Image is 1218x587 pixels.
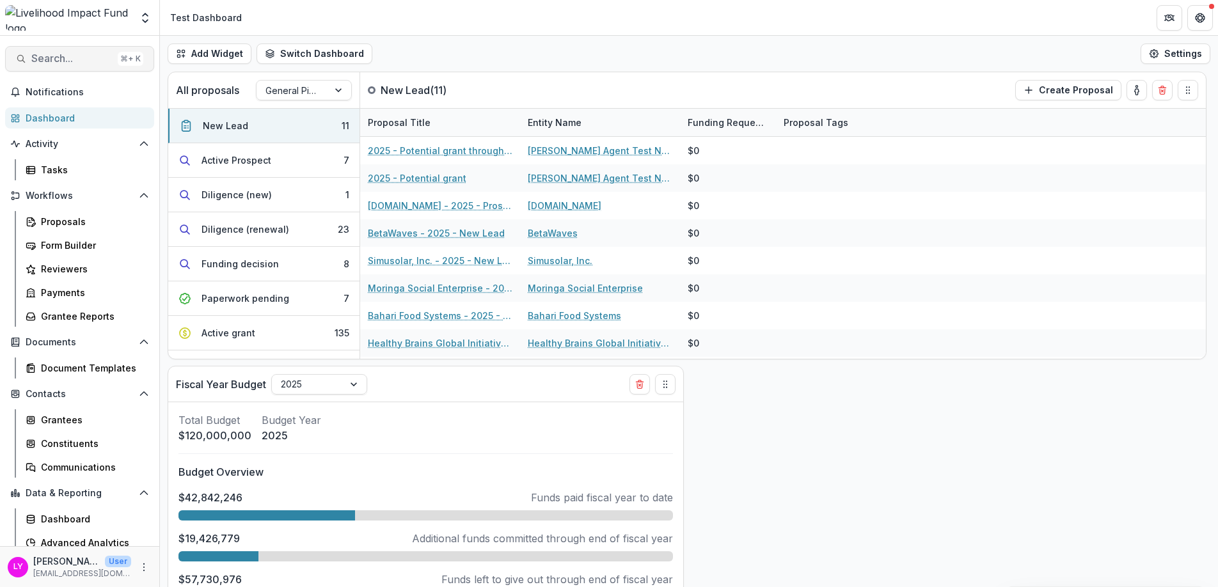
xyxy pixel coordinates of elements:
[202,153,271,167] div: Active Prospect
[26,389,134,400] span: Contacts
[5,46,154,72] button: Search...
[202,188,272,201] div: Diligence (new)
[168,143,360,178] button: Active Prospect7
[688,336,699,350] div: $0
[344,257,349,270] div: 8
[1015,80,1121,100] button: Create Proposal
[368,226,505,240] a: BetaWaves - 2025 - New Lead
[528,254,592,267] a: Simusolar, Inc.
[26,488,134,499] span: Data & Reporting
[202,223,289,236] div: Diligence (renewal)
[41,536,144,549] div: Advanced Analytics
[368,254,512,267] a: Simusolar, Inc. - 2025 - New Lead
[41,437,144,450] div: Constituents
[368,336,512,350] a: Healthy Brains Global Initiative Inc - 2025 - New Lead
[5,483,154,503] button: Open Data & Reporting
[528,171,672,185] a: [PERSON_NAME] Agent Test Non-profit
[41,309,144,323] div: Grantee Reports
[344,153,349,167] div: 7
[178,464,673,480] p: Budget Overview
[5,5,131,31] img: Livelihood Impact Fund logo
[26,87,149,98] span: Notifications
[105,556,131,567] p: User
[680,109,776,136] div: Funding Requested
[368,144,512,157] a: 2025 - Potential grant through ChatGPT Agent
[5,185,154,206] button: Open Workflows
[688,199,699,212] div: $0
[441,572,673,587] p: Funds left to give out through end of fiscal year
[360,109,520,136] div: Proposal Title
[360,116,438,129] div: Proposal Title
[26,191,134,201] span: Workflows
[13,563,23,571] div: Lara Yellin
[531,490,673,505] p: Funds paid fiscal year to date
[168,316,360,350] button: Active grant135
[202,326,255,340] div: Active grant
[528,144,672,157] a: [PERSON_NAME] Agent Test Non-profit
[381,82,477,98] p: New Lead ( 11 )
[520,109,680,136] div: Entity Name
[41,413,144,427] div: Grantees
[41,361,144,375] div: Document Templates
[168,109,360,143] button: New Lead11
[1152,80,1173,100] button: Delete card
[178,412,251,428] p: Total Budget
[688,281,699,295] div: $0
[20,357,154,379] a: Document Templates
[344,292,349,305] div: 7
[5,82,154,102] button: Notifications
[335,326,349,340] div: 135
[368,281,512,295] a: Moringa Social Enterprise - 2025 - New Lead
[338,223,349,236] div: 23
[776,109,936,136] div: Proposal Tags
[41,163,144,176] div: Tasks
[202,292,289,305] div: Paperwork pending
[165,8,247,27] nav: breadcrumb
[688,254,699,267] div: $0
[168,43,251,64] button: Add Widget
[20,211,154,232] a: Proposals
[33,568,131,579] p: [EMAIL_ADDRESS][DOMAIN_NAME]
[136,5,154,31] button: Open entity switcher
[176,82,239,98] p: All proposals
[168,212,360,247] button: Diligence (renewal)23
[136,560,152,575] button: More
[176,377,266,392] p: Fiscal Year Budget
[688,226,699,240] div: $0
[5,134,154,154] button: Open Activity
[41,286,144,299] div: Payments
[5,384,154,404] button: Open Contacts
[342,119,349,132] div: 11
[20,306,154,327] a: Grantee Reports
[20,433,154,454] a: Constituents
[528,336,672,350] a: Healthy Brains Global Initiative Inc
[41,239,144,252] div: Form Builder
[20,235,154,256] a: Form Builder
[528,309,621,322] a: Bahari Food Systems
[1141,43,1210,64] button: Settings
[26,111,144,125] div: Dashboard
[20,282,154,303] a: Payments
[41,215,144,228] div: Proposals
[345,188,349,201] div: 1
[262,428,321,443] p: 2025
[5,332,154,352] button: Open Documents
[31,52,113,65] span: Search...
[1127,80,1147,100] button: toggle-assigned-to-me
[118,52,143,66] div: ⌘ + K
[178,428,251,443] p: $120,000,000
[20,159,154,180] a: Tasks
[1187,5,1213,31] button: Get Help
[33,554,100,568] p: [PERSON_NAME]
[262,412,321,428] p: Budget Year
[412,531,673,546] p: Additional funds committed through end of fiscal year
[178,531,240,546] p: $19,426,779
[26,337,134,348] span: Documents
[528,281,643,295] a: Moringa Social Enterprise
[629,374,650,395] button: Delete card
[168,178,360,212] button: Diligence (new)1
[257,43,372,64] button: Switch Dashboard
[776,116,856,129] div: Proposal Tags
[26,139,134,150] span: Activity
